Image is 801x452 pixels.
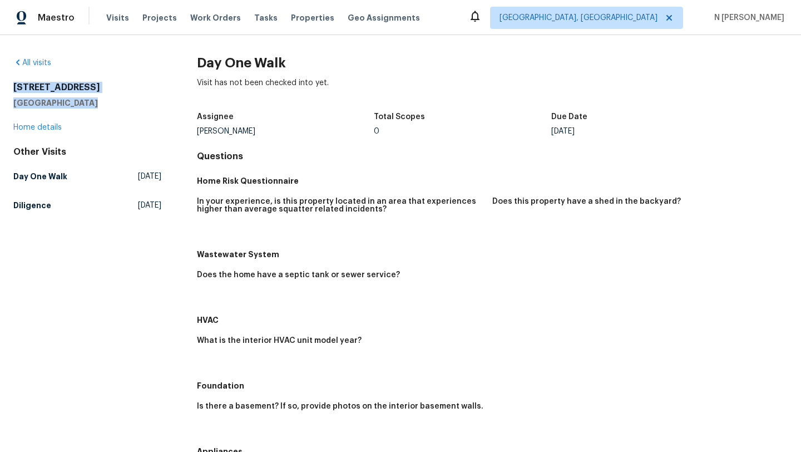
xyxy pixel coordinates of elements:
[551,127,729,135] div: [DATE]
[13,97,161,109] h5: [GEOGRAPHIC_DATA]
[138,200,161,211] span: [DATE]
[13,200,51,211] h5: Diligence
[138,171,161,182] span: [DATE]
[374,113,425,121] h5: Total Scopes
[197,175,788,186] h5: Home Risk Questionnaire
[197,127,374,135] div: [PERSON_NAME]
[13,124,62,131] a: Home details
[500,12,657,23] span: [GEOGRAPHIC_DATA], [GEOGRAPHIC_DATA]
[374,127,551,135] div: 0
[551,113,587,121] h5: Due Date
[254,14,278,22] span: Tasks
[291,12,334,23] span: Properties
[197,77,788,106] div: Visit has not been checked into yet.
[190,12,241,23] span: Work Orders
[13,82,161,93] h2: [STREET_ADDRESS]
[13,146,161,158] div: Other Visits
[197,57,788,68] h2: Day One Walk
[13,171,67,182] h5: Day One Walk
[197,337,362,345] h5: What is the interior HVAC unit model year?
[197,380,788,391] h5: Foundation
[13,195,161,215] a: Diligence[DATE]
[38,12,75,23] span: Maestro
[197,151,788,162] h4: Questions
[197,315,788,326] h5: HVAC
[710,12,784,23] span: N [PERSON_NAME]
[492,198,681,205] h5: Does this property have a shed in the backyard?
[142,12,177,23] span: Projects
[348,12,420,23] span: Geo Assignments
[13,166,161,186] a: Day One Walk[DATE]
[197,402,483,410] h5: Is there a basement? If so, provide photos on the interior basement walls.
[197,249,788,260] h5: Wastewater System
[197,271,400,279] h5: Does the home have a septic tank or sewer service?
[13,59,51,67] a: All visits
[197,113,234,121] h5: Assignee
[197,198,483,213] h5: In your experience, is this property located in an area that experiences higher than average squa...
[106,12,129,23] span: Visits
